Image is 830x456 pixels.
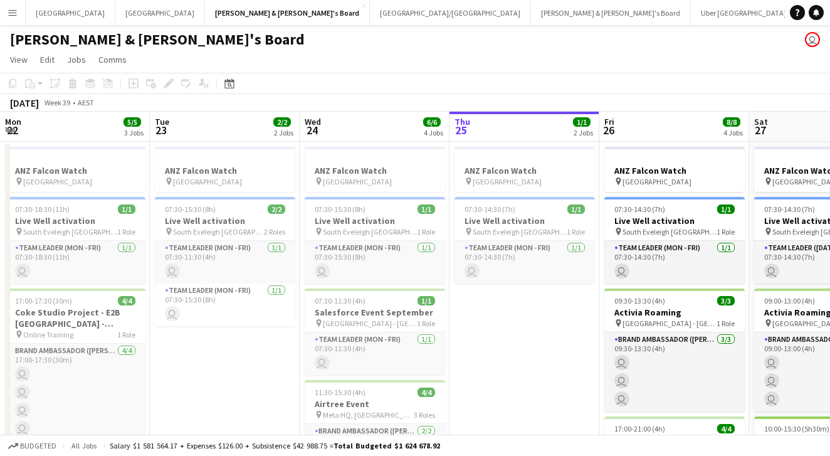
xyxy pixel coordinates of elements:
[567,204,585,214] span: 1/1
[531,1,691,25] button: [PERSON_NAME] & [PERSON_NAME]'s Board
[173,177,242,186] span: [GEOGRAPHIC_DATA]
[15,296,72,305] span: 17:00-17:30 (30m)
[305,215,445,226] h3: Live Well activation
[424,128,443,137] div: 4 Jobs
[5,307,145,329] h3: Coke Studio Project - E2B [GEOGRAPHIC_DATA] - [GEOGRAPHIC_DATA] - BRIEFING CALL
[3,123,21,137] span: 22
[752,123,768,137] span: 27
[155,197,295,326] div: 07:30-15:30 (8h)2/2Live Well activation South Eveleigh [GEOGRAPHIC_DATA]2 RolesTeam Leader (Mon -...
[604,215,745,226] h3: Live Well activation
[723,128,743,137] div: 4 Jobs
[473,177,542,186] span: [GEOGRAPHIC_DATA]
[305,398,445,410] h3: Airtree Event
[117,330,135,339] span: 1 Role
[115,1,205,25] button: [GEOGRAPHIC_DATA]
[124,128,144,137] div: 3 Jobs
[315,296,365,305] span: 07:30-11:30 (4h)
[764,424,829,433] span: 10:00-15:30 (5h30m)
[323,319,417,328] span: [GEOGRAPHIC_DATA] - [GEOGRAPHIC_DATA]
[567,227,585,236] span: 1 Role
[604,289,745,411] app-job-card: 09:30-13:30 (4h)3/3Activia Roaming [GEOGRAPHIC_DATA] - [GEOGRAPHIC_DATA]1 RoleBrand Ambassador ([...
[23,177,92,186] span: [GEOGRAPHIC_DATA]
[418,388,435,397] span: 4/4
[123,117,141,127] span: 5/5
[5,344,145,441] app-card-role: Brand Ambassador ([PERSON_NAME])4/417:00-17:30 (30m)
[418,296,435,305] span: 1/1
[305,332,445,375] app-card-role: Team Leader (Mon - Fri)1/107:30-11:30 (4h)
[323,227,417,236] span: South Eveleigh [GEOGRAPHIC_DATA]
[5,197,145,284] app-job-card: 07:30-18:30 (11h)1/1Live Well activation South Eveleigh [GEOGRAPHIC_DATA]1 RoleTeam Leader (Mon -...
[622,319,717,328] span: [GEOGRAPHIC_DATA] - [GEOGRAPHIC_DATA]
[40,54,55,65] span: Edit
[454,197,595,284] app-job-card: 07:30-14:30 (7h)1/1Live Well activation South Eveleigh [GEOGRAPHIC_DATA]1 RoleTeam Leader (Mon - ...
[315,204,365,214] span: 07:30-15:30 (8h)
[305,289,445,375] app-job-card: 07:30-11:30 (4h)1/1Salesforce Event September [GEOGRAPHIC_DATA] - [GEOGRAPHIC_DATA]1 RoleTeam Lea...
[110,441,440,450] div: Salary $1 581 564.17 + Expenses $126.00 + Subsistence $42 988.75 =
[717,227,735,236] span: 1 Role
[417,319,435,328] span: 1 Role
[764,296,815,305] span: 09:00-13:00 (4h)
[78,98,94,107] div: AEST
[305,197,445,284] div: 07:30-15:30 (8h)1/1Live Well activation South Eveleigh [GEOGRAPHIC_DATA]1 RoleTeam Leader (Mon - ...
[473,227,567,236] span: South Eveleigh [GEOGRAPHIC_DATA]
[23,227,117,236] span: South Eveleigh [GEOGRAPHIC_DATA]
[604,116,614,127] span: Fri
[93,51,132,68] a: Comms
[23,330,73,339] span: Online Training
[622,177,691,186] span: [GEOGRAPHIC_DATA]
[717,204,735,214] span: 1/1
[418,204,435,214] span: 1/1
[5,215,145,226] h3: Live Well activation
[454,116,470,127] span: Thu
[323,177,392,186] span: [GEOGRAPHIC_DATA]
[5,289,145,441] app-job-card: 17:00-17:30 (30m)4/4Coke Studio Project - E2B [GEOGRAPHIC_DATA] - [GEOGRAPHIC_DATA] - BRIEFING CA...
[305,147,445,192] app-job-card: ANZ Falcon Watch [GEOGRAPHIC_DATA]
[165,204,216,214] span: 07:30-15:30 (8h)
[754,116,768,127] span: Sat
[723,117,740,127] span: 8/8
[41,98,73,107] span: Week 39
[602,123,614,137] span: 26
[117,227,135,236] span: 1 Role
[62,51,91,68] a: Jobs
[5,241,145,284] app-card-role: Team Leader (Mon - Fri)1/107:30-18:30 (11h)
[370,1,531,25] button: [GEOGRAPHIC_DATA]/[GEOGRAPHIC_DATA]
[155,284,295,326] app-card-role: Team Leader (Mon - Fri)1/107:30-15:30 (8h)
[69,441,99,450] span: All jobs
[155,116,169,127] span: Tue
[614,204,665,214] span: 07:30-14:30 (7h)
[15,204,70,214] span: 07:30-18:30 (11h)
[622,227,717,236] span: South Eveleigh [GEOGRAPHIC_DATA]
[604,307,745,318] h3: Activia Roaming
[717,424,735,433] span: 4/4
[118,296,135,305] span: 4/4
[10,54,28,65] span: View
[268,204,285,214] span: 2/2
[155,215,295,226] h3: Live Well activation
[604,241,745,284] app-card-role: Team Leader (Mon - Fri)1/107:30-14:30 (7h)
[465,204,515,214] span: 07:30-14:30 (7h)
[155,165,295,176] h3: ANZ Falcon Watch
[691,1,797,25] button: Uber [GEOGRAPHIC_DATA]
[155,147,295,192] app-job-card: ANZ Falcon Watch [GEOGRAPHIC_DATA]
[305,116,321,127] span: Wed
[153,123,169,137] span: 23
[323,410,414,420] span: Meta HQ, [GEOGRAPHIC_DATA]
[155,241,295,284] app-card-role: Team Leader (Mon - Fri)1/107:30-11:30 (4h)
[5,147,145,192] app-job-card: ANZ Falcon Watch [GEOGRAPHIC_DATA]
[604,165,745,176] h3: ANZ Falcon Watch
[574,128,593,137] div: 2 Jobs
[20,442,56,450] span: Budgeted
[423,117,441,127] span: 6/6
[414,410,435,420] span: 3 Roles
[6,439,58,453] button: Budgeted
[604,147,745,192] app-job-card: ANZ Falcon Watch [GEOGRAPHIC_DATA]
[573,117,591,127] span: 1/1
